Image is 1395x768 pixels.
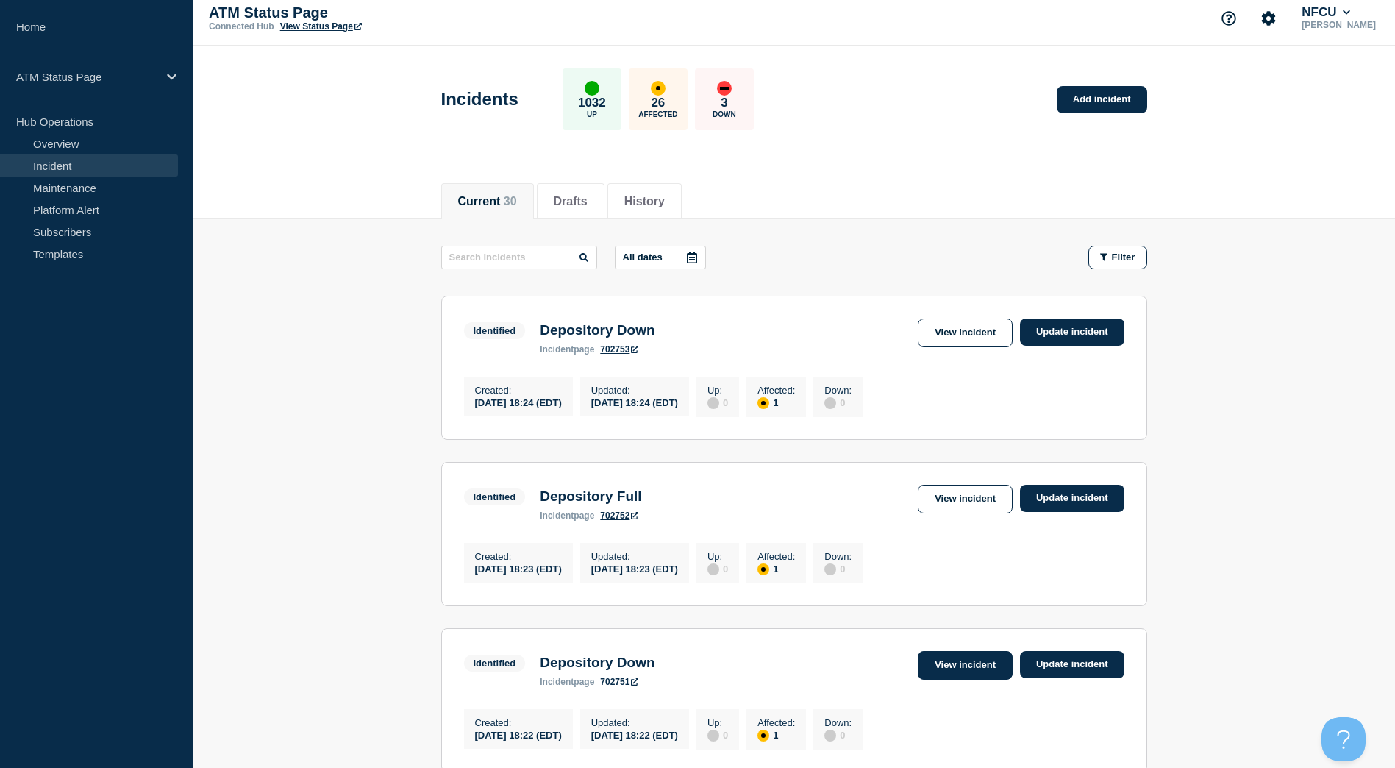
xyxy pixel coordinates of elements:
div: down [717,81,732,96]
p: Down : [824,717,852,728]
div: affected [757,397,769,409]
div: affected [651,81,666,96]
p: Down : [824,385,852,396]
p: Updated : [591,717,678,728]
p: Updated : [591,551,678,562]
iframe: Help Scout Beacon - Open [1321,717,1366,761]
p: Down : [824,551,852,562]
a: 702753 [600,344,638,355]
h3: Depository Down [540,655,654,671]
div: [DATE] 18:24 (EDT) [475,396,562,408]
a: 702751 [600,677,638,687]
p: Connected Hub [209,21,274,32]
a: Add incident [1057,86,1147,113]
div: disabled [824,730,836,742]
input: Search incidents [441,246,597,269]
p: Up : [707,717,728,728]
span: incident [540,511,574,521]
p: Created : [475,717,562,728]
span: Identified [464,488,526,505]
button: All dates [615,246,706,269]
div: 0 [824,728,852,742]
button: Current 30 [458,195,517,208]
div: disabled [707,563,719,575]
div: 0 [824,396,852,409]
p: page [540,344,594,355]
button: Support [1213,3,1244,34]
a: Update incident [1020,319,1124,346]
div: 0 [824,562,852,575]
a: Update incident [1020,485,1124,512]
div: 0 [707,728,728,742]
p: Up [587,110,597,118]
p: Down [713,110,736,118]
span: Filter [1112,252,1135,263]
button: NFCU [1299,5,1353,20]
p: Up : [707,385,728,396]
div: [DATE] 18:24 (EDT) [591,396,678,408]
h3: Depository Full [540,488,641,505]
div: 0 [707,396,728,409]
p: Affected : [757,717,795,728]
p: ATM Status Page [16,71,157,83]
div: 1 [757,396,795,409]
p: Affected : [757,551,795,562]
div: [DATE] 18:23 (EDT) [591,562,678,575]
p: Affected : [757,385,795,396]
p: Affected [638,110,677,118]
div: 0 [707,562,728,575]
p: [PERSON_NAME] [1299,20,1379,30]
button: History [624,195,665,208]
a: View incident [918,651,1013,680]
button: Filter [1088,246,1147,269]
p: 1032 [578,96,606,110]
span: Identified [464,655,526,672]
p: 26 [651,96,665,110]
div: [DATE] 18:22 (EDT) [591,728,678,741]
p: Created : [475,385,562,396]
span: Identified [464,322,526,339]
a: Update incident [1020,651,1124,678]
a: View incident [918,485,1013,513]
p: Created : [475,551,562,562]
div: disabled [824,563,836,575]
span: incident [540,677,574,687]
h3: Depository Down [540,322,654,338]
p: page [540,677,594,687]
a: View incident [918,319,1013,347]
p: Up : [707,551,728,562]
button: Account settings [1253,3,1284,34]
p: page [540,511,594,521]
div: [DATE] 18:22 (EDT) [475,728,562,741]
a: 702752 [600,511,638,521]
h1: Incidents [441,89,518,110]
span: incident [540,344,574,355]
span: 30 [504,195,517,207]
p: ATM Status Page [209,4,503,21]
p: 3 [721,96,727,110]
div: affected [757,730,769,742]
a: View Status Page [280,21,362,32]
div: affected [757,563,769,575]
div: up [585,81,599,96]
p: All dates [623,252,663,263]
div: disabled [707,730,719,742]
p: Updated : [591,385,678,396]
div: [DATE] 18:23 (EDT) [475,562,562,575]
button: Drafts [554,195,588,208]
div: disabled [824,397,836,409]
div: disabled [707,397,719,409]
div: 1 [757,728,795,742]
div: 1 [757,562,795,575]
